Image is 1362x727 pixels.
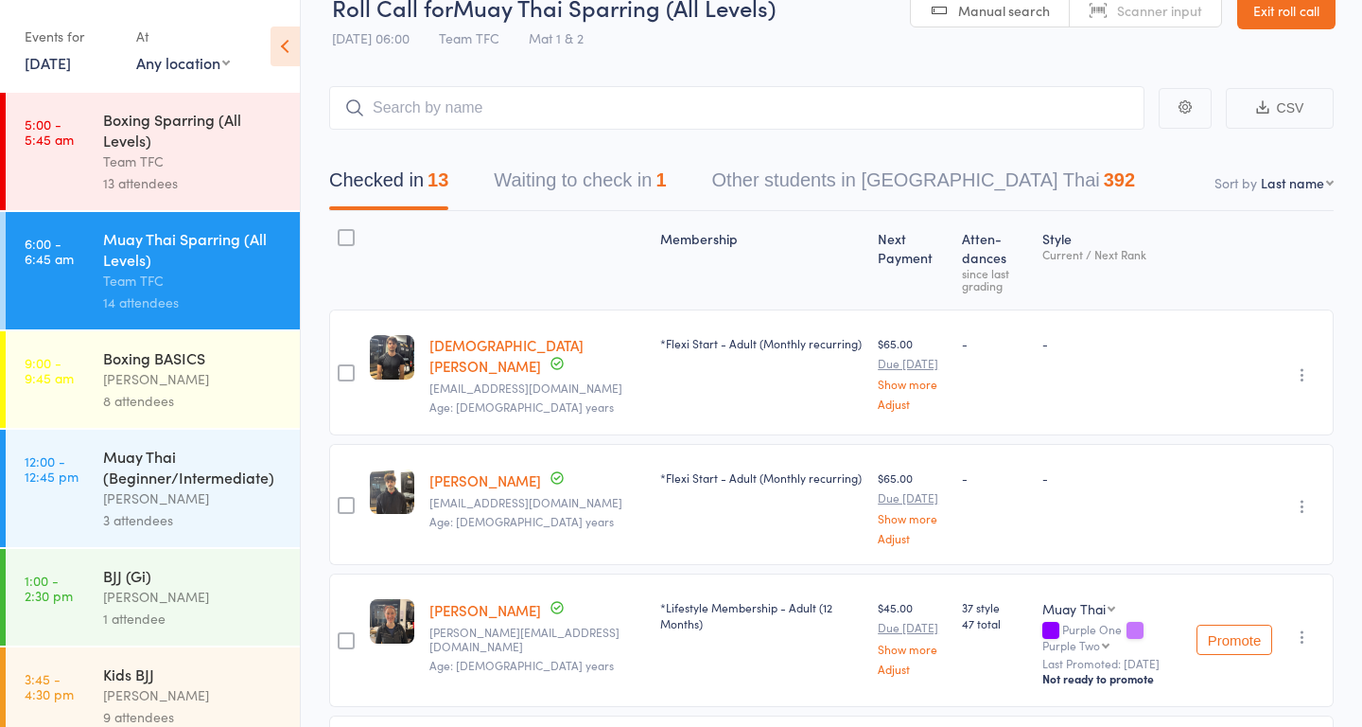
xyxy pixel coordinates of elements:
[103,172,284,194] div: 13 attendees
[954,220,1035,301] div: Atten­dances
[1196,625,1272,655] button: Promote
[878,621,947,634] small: Due [DATE]
[1042,657,1181,670] small: Last Promoted: [DATE]
[962,267,1027,292] div: since last grading
[962,615,1027,631] span: 47 total
[1226,88,1334,129] button: CSV
[25,671,74,701] time: 3:45 - 4:30 pm
[1214,173,1257,192] label: Sort by
[1042,335,1181,351] div: -
[428,169,448,190] div: 13
[878,491,947,505] small: Due [DATE]
[439,28,499,47] span: Team TFC
[25,236,74,266] time: 6:00 - 6:45 am
[103,565,284,586] div: BJJ (Gi)
[1042,623,1181,651] div: Purple One
[25,116,74,147] time: 5:00 - 5:45 am
[878,663,947,675] a: Adjust
[962,335,1027,351] div: -
[660,599,863,631] div: *Lifestyle Membership - Adult (12 Months)
[103,292,284,313] div: 14 attendees
[6,212,300,329] a: 6:00 -6:45 amMuay Thai Sparring (All Levels)Team TFC14 attendees
[103,509,284,531] div: 3 attendees
[655,169,666,190] div: 1
[6,430,300,547] a: 12:00 -12:45 pmMuay Thai (Beginner/Intermediate)[PERSON_NAME]3 attendees
[494,160,666,210] button: Waiting to check in1
[870,220,954,301] div: Next Payment
[103,684,284,706] div: [PERSON_NAME]
[878,357,947,370] small: Due [DATE]
[370,335,414,380] img: image1750752741.png
[429,657,614,673] span: Age: [DEMOGRAPHIC_DATA] years
[25,355,74,385] time: 9:00 - 9:45 am
[103,608,284,629] div: 1 attendee
[1035,220,1189,301] div: Style
[103,368,284,390] div: [PERSON_NAME]
[136,52,230,73] div: Any location
[332,28,410,47] span: [DATE] 06:00
[1042,248,1181,260] div: Current / Next Rank
[1042,639,1100,651] div: Purple Two
[1104,169,1135,190] div: 392
[103,446,284,488] div: Muay Thai (Beginner/Intermediate)
[370,470,414,514] img: image1750981919.png
[103,586,284,608] div: [PERSON_NAME]
[653,220,870,301] div: Membership
[429,335,584,376] a: [DEMOGRAPHIC_DATA][PERSON_NAME]
[103,270,284,292] div: Team TFC
[103,151,284,172] div: Team TFC
[529,28,584,47] span: Mat 1 & 2
[25,52,71,73] a: [DATE]
[136,21,230,52] div: At
[103,664,284,684] div: Kids BJJ
[878,470,947,544] div: $65.00
[103,109,284,151] div: Boxing Sparring (All Levels)
[370,599,414,644] img: image1688166186.png
[878,643,947,655] a: Show more
[103,390,284,412] div: 8 attendees
[1042,599,1106,618] div: Muay Thai
[429,513,614,529] span: Age: [DEMOGRAPHIC_DATA] years
[25,573,73,603] time: 1:00 - 2:30 pm
[25,453,79,484] time: 12:00 - 12:45 pm
[962,470,1027,486] div: -
[878,335,947,410] div: $65.00
[329,160,448,210] button: Checked in13
[103,488,284,509] div: [PERSON_NAME]
[878,378,947,390] a: Show more
[962,599,1027,615] span: 37 style
[25,21,117,52] div: Events for
[878,599,947,674] div: $45.00
[878,532,947,544] a: Adjust
[429,381,645,395] small: matthewbotha234@gmail.com
[958,1,1050,20] span: Manual search
[103,347,284,368] div: Boxing BASICS
[429,496,645,509] small: damianbotha123@gmail.com
[660,470,863,486] div: *Flexi Start - Adult (Monthly recurring)
[329,86,1144,130] input: Search by name
[712,160,1136,210] button: Other students in [GEOGRAPHIC_DATA] Thai392
[1042,470,1181,486] div: -
[429,600,541,620] a: [PERSON_NAME]
[1261,173,1324,192] div: Last name
[1042,671,1181,686] div: Not ready to promote
[429,470,541,490] a: [PERSON_NAME]
[103,228,284,270] div: Muay Thai Sparring (All Levels)
[6,331,300,428] a: 9:00 -9:45 amBoxing BASICS[PERSON_NAME]8 attendees
[878,512,947,524] a: Show more
[6,549,300,646] a: 1:00 -2:30 pmBJJ (Gi)[PERSON_NAME]1 attendee
[878,398,947,410] a: Adjust
[6,93,300,210] a: 5:00 -5:45 amBoxing Sparring (All Levels)Team TFC13 attendees
[660,335,863,351] div: *Flexi Start - Adult (Monthly recurring)
[429,626,645,653] small: renee@humanpe.com.au
[429,399,614,415] span: Age: [DEMOGRAPHIC_DATA] years
[1117,1,1202,20] span: Scanner input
